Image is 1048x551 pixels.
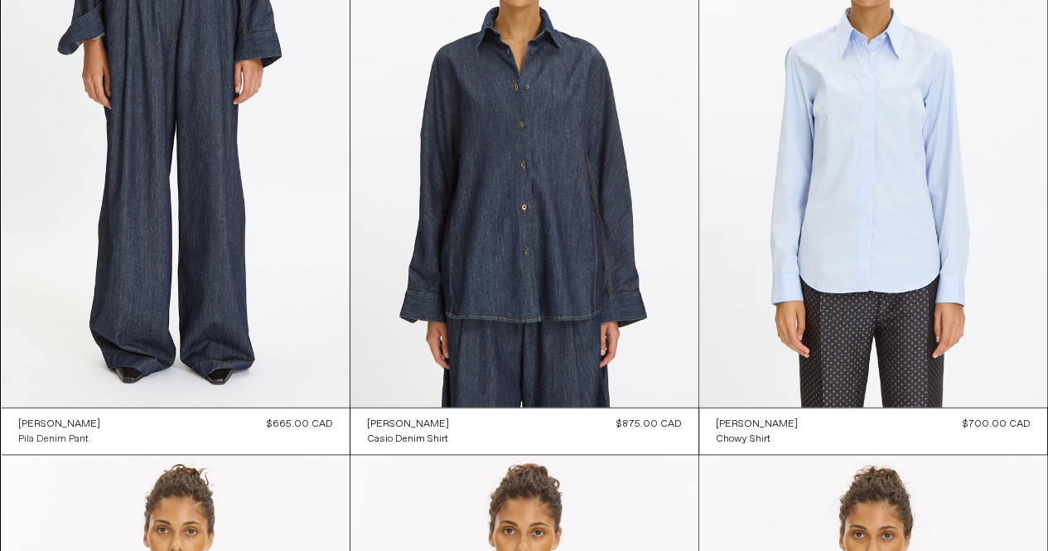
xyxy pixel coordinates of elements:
[18,432,89,446] div: Pila Denim Pant
[367,432,448,446] div: Casio Denim Shirt
[267,416,333,431] div: $665.00 CAD
[367,417,449,431] div: [PERSON_NAME]
[716,417,798,431] div: [PERSON_NAME]
[616,416,682,431] div: $875.00 CAD
[367,416,449,431] a: [PERSON_NAME]
[18,417,100,431] div: [PERSON_NAME]
[716,432,770,446] div: Chowy Shirt
[716,416,798,431] a: [PERSON_NAME]
[963,416,1031,431] div: $700.00 CAD
[367,431,449,446] a: Casio Denim Shirt
[18,416,100,431] a: [PERSON_NAME]
[716,431,798,446] a: Chowy Shirt
[18,431,100,446] a: Pila Denim Pant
